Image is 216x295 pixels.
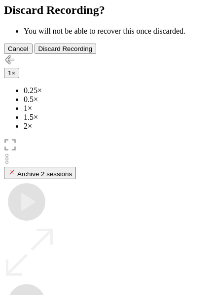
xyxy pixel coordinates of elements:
li: You will not be able to recover this once discarded. [24,27,212,36]
li: 0.5× [24,95,212,104]
li: 2× [24,122,212,131]
li: 1× [24,104,212,113]
button: Archive 2 sessions [4,167,76,179]
button: Discard Recording [35,44,97,54]
h2: Discard Recording? [4,3,212,17]
span: 1 [8,69,11,77]
button: 1× [4,68,19,78]
li: 0.25× [24,86,212,95]
li: 1.5× [24,113,212,122]
button: Cancel [4,44,33,54]
div: Archive 2 sessions [8,168,72,178]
